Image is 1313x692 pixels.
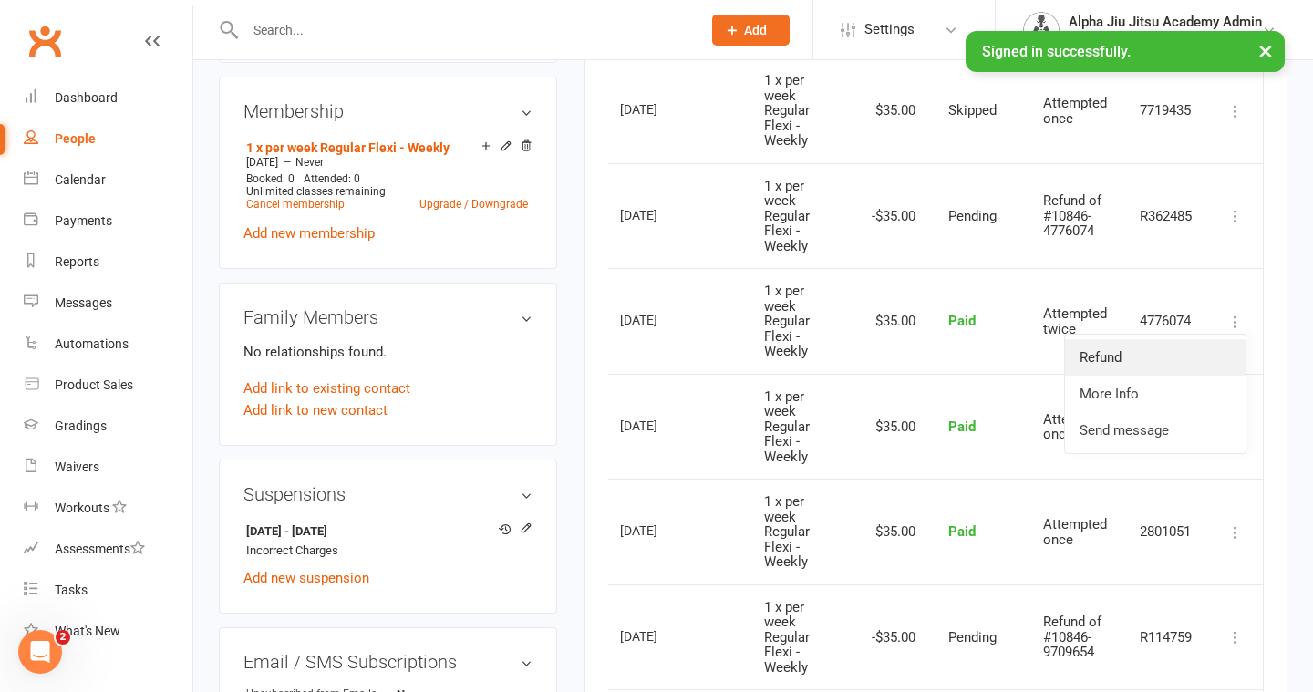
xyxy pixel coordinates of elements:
[55,254,99,269] div: Reports
[620,516,704,544] div: [DATE]
[764,283,810,359] span: 1 x per week Regular Flexi - Weekly
[246,140,450,155] a: 1 x per week Regular Flexi - Weekly
[1069,14,1262,30] div: Alpha Jiu Jitsu Academy Admin
[56,630,70,645] span: 2
[55,377,133,392] div: Product Sales
[620,201,704,229] div: [DATE]
[764,178,810,254] span: 1 x per week Regular Flexi - Weekly
[1123,479,1208,584] td: 2801051
[55,418,107,433] div: Gradings
[243,101,532,121] h3: Membership
[1043,95,1107,127] span: Attempted once
[243,652,532,672] h3: Email / SMS Subscriptions
[55,583,88,597] div: Tasks
[1069,30,1262,46] div: Alpha Jiu Jitsu Academy
[55,131,96,146] div: People
[1123,584,1208,690] td: R114759
[55,624,120,638] div: What's New
[246,185,386,198] span: Unlimited classes remaining
[1043,516,1107,548] span: Attempted once
[1065,412,1246,449] a: Send message
[948,102,997,119] span: Skipped
[55,336,129,351] div: Automations
[22,18,67,64] a: Clubworx
[24,570,192,611] a: Tasks
[948,418,976,435] span: Paid
[620,411,704,439] div: [DATE]
[419,198,528,211] a: Upgrade / Downgrade
[242,155,532,170] div: —
[55,213,112,228] div: Payments
[24,406,192,447] a: Gradings
[712,15,790,46] button: Add
[853,374,932,480] td: $35.00
[24,283,192,324] a: Messages
[864,9,915,50] span: Settings
[24,77,192,119] a: Dashboard
[620,622,704,650] div: [DATE]
[55,542,145,556] div: Assessments
[24,611,192,652] a: What's New
[853,584,932,690] td: -$35.00
[55,460,99,474] div: Waivers
[948,208,997,224] span: Pending
[243,484,532,504] h3: Suspensions
[764,388,810,465] span: 1 x per week Regular Flexi - Weekly
[764,599,810,676] span: 1 x per week Regular Flexi - Weekly
[620,95,704,123] div: [DATE]
[24,529,192,570] a: Assessments
[853,268,932,374] td: $35.00
[1249,31,1282,70] button: ×
[243,399,388,421] a: Add link to new contact
[243,570,369,586] a: Add new suspension
[948,313,976,329] span: Paid
[1043,305,1107,337] span: Attempted twice
[1043,193,1107,239] div: Refund of #10846-4776074
[853,479,932,584] td: $35.00
[55,295,112,310] div: Messages
[24,365,192,406] a: Product Sales
[246,172,295,185] span: Booked: 0
[1065,339,1246,376] a: Refund
[246,522,523,542] strong: [DATE] - [DATE]
[24,488,192,529] a: Workouts
[24,447,192,488] a: Waivers
[55,501,109,515] div: Workouts
[1043,411,1107,443] span: Attempted once
[295,156,324,169] span: Never
[55,90,118,105] div: Dashboard
[1043,615,1107,660] div: Refund of #10846-9709654
[764,72,810,149] span: 1 x per week Regular Flexi - Weekly
[240,17,688,43] input: Search...
[246,198,345,211] a: Cancel membership
[620,305,704,334] div: [DATE]
[243,225,375,242] a: Add new membership
[55,172,106,187] div: Calendar
[243,377,410,399] a: Add link to existing contact
[1123,163,1208,269] td: R362485
[853,163,932,269] td: -$35.00
[982,43,1131,60] span: Signed in successfully.
[948,629,997,646] span: Pending
[24,242,192,283] a: Reports
[764,493,810,570] span: 1 x per week Regular Flexi - Weekly
[243,341,532,363] p: No relationships found.
[948,523,976,540] span: Paid
[24,160,192,201] a: Calendar
[243,307,532,327] h3: Family Members
[24,119,192,160] a: People
[853,57,932,163] td: $35.00
[243,518,532,563] li: Incorrect Charges
[1023,12,1060,48] img: thumb_image1751406779.png
[1123,268,1208,374] td: 4776074
[24,201,192,242] a: Payments
[18,630,62,674] iframe: Intercom live chat
[24,324,192,365] a: Automations
[1123,57,1208,163] td: 7719435
[246,156,278,169] span: [DATE]
[304,172,360,185] span: Attended: 0
[1065,376,1246,412] a: More Info
[744,23,767,37] span: Add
